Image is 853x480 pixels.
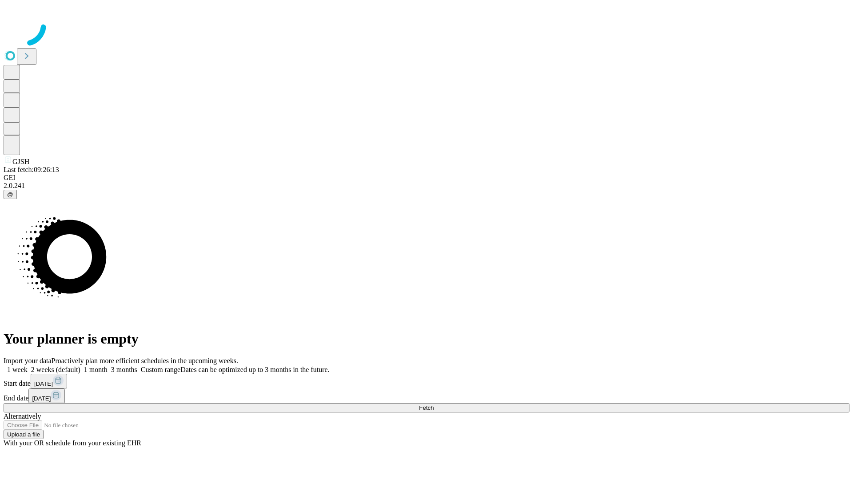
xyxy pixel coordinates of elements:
[4,403,849,412] button: Fetch
[32,395,51,402] span: [DATE]
[419,404,434,411] span: Fetch
[4,430,44,439] button: Upload a file
[4,388,849,403] div: End date
[12,158,29,165] span: GJSH
[7,191,13,198] span: @
[4,412,41,420] span: Alternatively
[4,174,849,182] div: GEI
[4,182,849,190] div: 2.0.241
[4,190,17,199] button: @
[4,331,849,347] h1: Your planner is empty
[31,374,67,388] button: [DATE]
[180,366,329,373] span: Dates can be optimized up to 3 months in the future.
[4,166,59,173] span: Last fetch: 09:26:13
[4,357,52,364] span: Import your data
[4,374,849,388] div: Start date
[111,366,137,373] span: 3 months
[28,388,65,403] button: [DATE]
[141,366,180,373] span: Custom range
[52,357,238,364] span: Proactively plan more efficient schedules in the upcoming weeks.
[7,366,28,373] span: 1 week
[31,366,80,373] span: 2 weeks (default)
[4,439,141,447] span: With your OR schedule from your existing EHR
[84,366,108,373] span: 1 month
[34,380,53,387] span: [DATE]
